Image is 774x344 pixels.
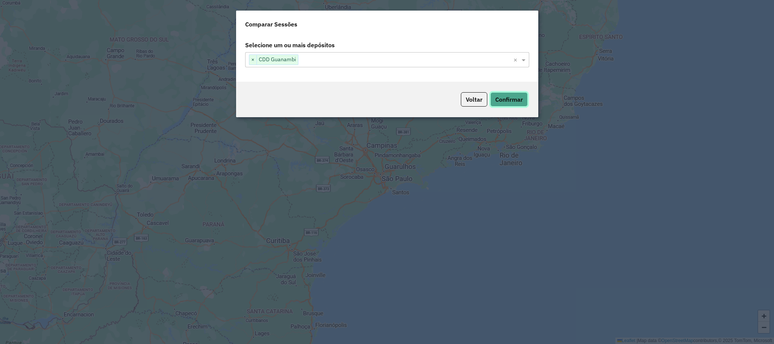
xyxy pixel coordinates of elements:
h4: Comparar Sessões [245,20,297,29]
span: Clear all [513,55,520,64]
label: Selecione um ou mais depósitos [241,38,534,52]
span: × [249,55,257,64]
span: CDD Guanambi [257,55,298,64]
button: Voltar [461,92,487,107]
button: Confirmar [490,92,528,107]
